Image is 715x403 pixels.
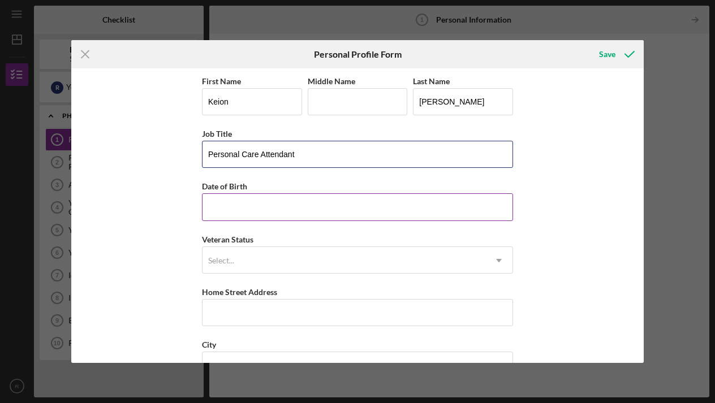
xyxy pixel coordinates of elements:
[202,181,247,191] label: Date of Birth
[599,43,615,66] div: Save
[202,340,216,349] label: City
[202,287,277,297] label: Home Street Address
[202,76,241,86] label: First Name
[314,49,402,59] h6: Personal Profile Form
[413,76,450,86] label: Last Name
[208,256,234,265] div: Select...
[308,76,355,86] label: Middle Name
[202,129,232,138] label: Job Title
[588,43,644,66] button: Save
